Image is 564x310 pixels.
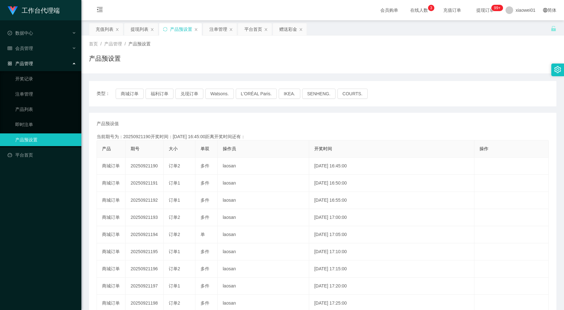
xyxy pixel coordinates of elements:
[169,198,180,203] span: 订单1
[97,192,126,209] td: 商城订单
[97,243,126,260] td: 商城订单
[440,8,464,12] span: 充值订单
[15,103,76,116] a: 产品列表
[175,89,203,99] button: 兑现订单
[22,0,60,21] h1: 工作台代理端
[309,209,474,226] td: [DATE] 17:00:00
[169,266,180,271] span: 订单2
[100,41,102,46] span: /
[169,146,178,151] span: 大小
[200,283,209,288] span: 多件
[8,61,12,66] i: 图标: appstore-o
[89,41,98,46] span: 首页
[15,88,76,100] a: 注单管理
[126,243,164,260] td: 20250921195
[236,89,277,99] button: L'ORÉAL Paris.
[337,89,368,99] button: COURTS.
[218,209,309,226] td: laosan
[169,283,180,288] span: 订单1
[218,158,309,175] td: laosan
[218,192,309,209] td: laosan
[309,158,474,175] td: [DATE] 16:45:00
[126,278,164,295] td: 20250921197
[104,41,122,46] span: 产品管理
[200,215,209,220] span: 多件
[218,260,309,278] td: laosan
[299,28,303,31] i: 图标: close
[428,5,434,11] sup: 3
[126,175,164,192] td: 20250921191
[309,192,474,209] td: [DATE] 16:55:00
[96,23,113,35] div: 充值列表
[8,46,33,51] span: 会员管理
[200,266,209,271] span: 多件
[194,28,198,31] i: 图标: close
[97,278,126,295] td: 商城订单
[8,8,60,13] a: 工作台代理端
[146,89,173,99] button: 福利订单
[554,66,561,73] i: 图标: setting
[200,180,209,185] span: 多件
[543,8,547,12] i: 图标: global
[125,41,126,46] span: /
[200,163,209,168] span: 多件
[479,146,488,151] span: 操作
[97,260,126,278] td: 商城订单
[200,198,209,203] span: 多件
[200,249,209,254] span: 多件
[126,226,164,243] td: 20250921194
[205,89,234,99] button: Watsons.
[200,146,209,151] span: 单双
[309,260,474,278] td: [DATE] 17:15:00
[309,243,474,260] td: [DATE] 17:10:00
[97,226,126,243] td: 商城订单
[97,89,116,99] span: 类型：
[163,27,167,31] i: 图标: sync
[126,192,164,209] td: 20250921192
[15,72,76,85] a: 开奖记录
[302,89,336,99] button: SENHENG.
[218,226,309,243] td: laosan
[131,146,139,151] span: 期号
[169,232,180,237] span: 订单2
[314,146,332,151] span: 开奖时间
[126,209,164,226] td: 20250921193
[218,175,309,192] td: laosan
[169,249,180,254] span: 订单1
[8,30,33,36] span: 数据中心
[102,146,111,151] span: 产品
[169,180,180,185] span: 订单1
[264,28,268,31] i: 图标: close
[15,133,76,146] a: 产品预设置
[200,300,209,306] span: 多件
[8,6,18,15] img: logo.9652507e.png
[551,26,556,31] i: 图标: unlock
[126,158,164,175] td: 20250921190
[128,41,151,46] span: 产品预设置
[126,260,164,278] td: 20250921196
[309,175,474,192] td: [DATE] 16:50:00
[407,8,431,12] span: 在线人数
[218,278,309,295] td: laosan
[8,61,33,66] span: 产品管理
[169,215,180,220] span: 订单2
[223,146,236,151] span: 操作员
[279,23,297,35] div: 赠送彩金
[15,118,76,131] a: 即时注单
[218,243,309,260] td: laosan
[8,46,12,51] i: 图标: table
[200,232,205,237] span: 单
[244,23,262,35] div: 平台首页
[8,31,12,35] i: 图标: check-circle-o
[97,175,126,192] td: 商城订单
[309,278,474,295] td: [DATE] 17:20:00
[131,23,148,35] div: 提现列表
[430,5,432,11] p: 3
[89,54,121,63] h1: 产品预设置
[97,158,126,175] td: 商城订单
[309,226,474,243] td: [DATE] 17:05:00
[150,28,154,31] i: 图标: close
[170,23,192,35] div: 产品预设置
[115,28,119,31] i: 图标: close
[97,120,119,127] span: 产品预设值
